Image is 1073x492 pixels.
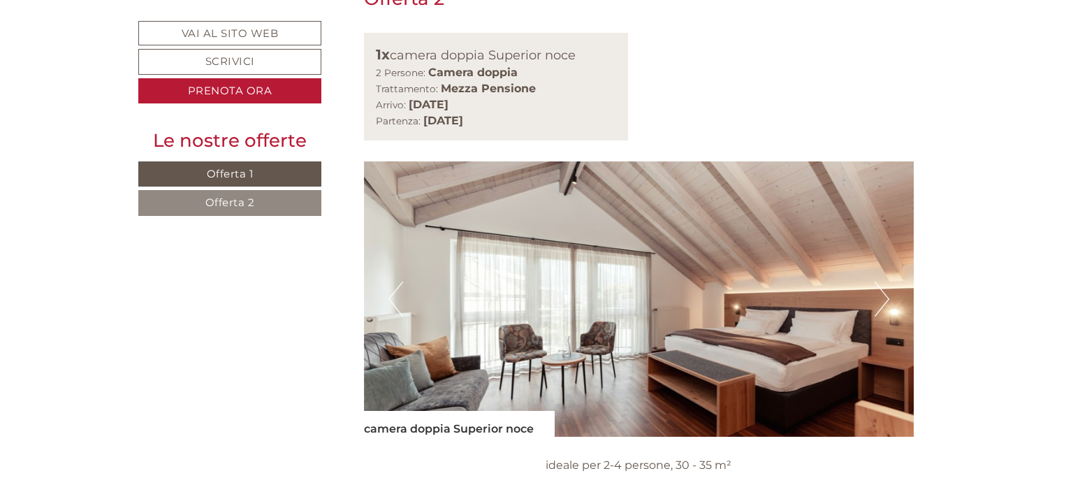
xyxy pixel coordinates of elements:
div: Le nostre offerte [138,128,321,154]
small: 2 Persone: [376,67,425,78]
img: image [364,161,914,437]
small: 10:11 [21,68,234,78]
b: [DATE] [409,98,448,111]
div: camera doppia Superior noce [376,45,617,65]
b: 1x [376,46,390,63]
div: venerdì [240,10,310,34]
small: Trattamento: [376,83,438,94]
span: Offerta 2 [205,196,255,209]
b: Mezza Pensione [441,82,536,95]
button: Next [875,282,889,317]
small: Partenza: [376,115,421,126]
a: Prenota ora [138,78,321,104]
button: Previous [388,282,403,317]
div: [GEOGRAPHIC_DATA] [21,41,234,52]
b: [DATE] [423,114,463,127]
span: Offerta 1 [207,167,254,180]
small: Arrivo: [376,99,406,110]
b: Camera doppia [428,66,518,79]
a: Scrivici [138,49,321,75]
div: camera doppia Superior noce [364,411,555,437]
div: Buon giorno, come possiamo aiutarla? [10,38,241,80]
a: Vai al sito web [138,21,321,45]
button: Invia [475,368,551,393]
